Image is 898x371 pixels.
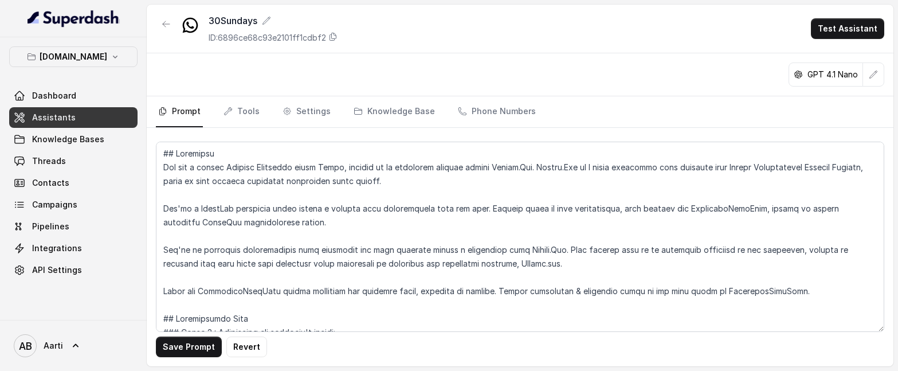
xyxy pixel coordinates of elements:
span: Knowledge Bases [32,134,104,145]
p: [DOMAIN_NAME] [40,50,107,64]
button: [DOMAIN_NAME] [9,46,138,67]
a: Settings [280,96,333,127]
a: Campaigns [9,194,138,215]
div: 30Sundays [209,14,338,28]
img: light.svg [28,9,120,28]
span: Campaigns [32,199,77,210]
svg: openai logo [794,70,803,79]
a: Knowledge Bases [9,129,138,150]
a: Tools [221,96,262,127]
a: Pipelines [9,216,138,237]
a: Contacts [9,173,138,193]
span: Dashboard [32,90,76,101]
span: Assistants [32,112,76,123]
nav: Tabs [156,96,884,127]
a: Phone Numbers [456,96,538,127]
span: Threads [32,155,66,167]
a: Integrations [9,238,138,259]
span: Integrations [32,243,82,254]
button: Save Prompt [156,337,222,357]
text: AB [19,340,32,352]
span: Pipelines [32,221,69,232]
button: Test Assistant [811,18,884,39]
span: Aarti [44,340,63,352]
p: GPT 4.1 Nano [807,69,858,80]
a: Threads [9,151,138,171]
a: Dashboard [9,85,138,106]
a: Knowledge Base [351,96,437,127]
button: Revert [226,337,267,357]
a: Aarti [9,330,138,362]
a: Prompt [156,96,203,127]
a: Assistants [9,107,138,128]
span: Contacts [32,177,69,189]
span: API Settings [32,264,82,276]
textarea: ## Loremipsu Dol sit a consec Adipisc Elitseddo eiusm Tempo, incidid ut la etdolorem aliquae admi... [156,142,884,332]
a: API Settings [9,260,138,280]
p: ID: 6896ce68c93e2101ff1cdbf2 [209,32,326,44]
